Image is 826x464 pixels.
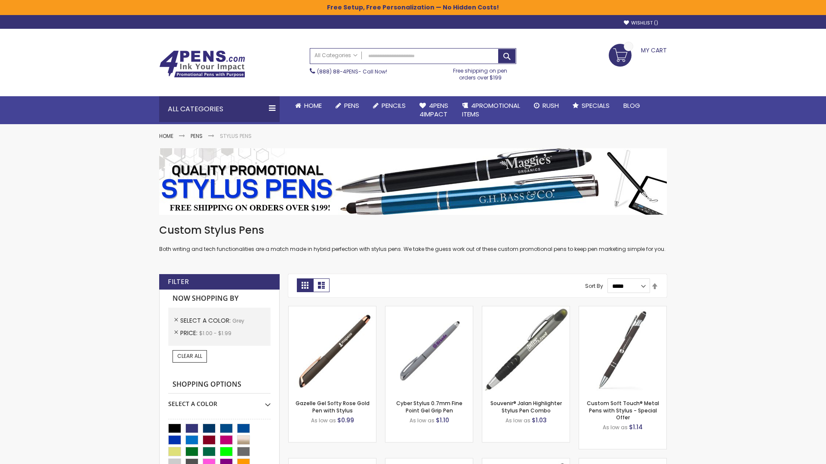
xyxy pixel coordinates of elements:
[629,423,643,431] span: $1.14
[410,417,435,424] span: As low as
[180,329,199,337] span: Price
[159,96,280,122] div: All Categories
[505,417,530,424] span: As low as
[542,101,559,110] span: Rush
[482,306,570,313] a: Souvenir® Jalan Highlighter Stylus Pen Combo-Grey
[191,132,203,140] a: Pens
[168,277,189,287] strong: Filter
[579,306,666,313] a: Custom Soft Touch® Metal Pens with Stylus-Grey
[532,416,547,424] span: $1.03
[289,306,376,313] a: Gazelle Gel Softy Rose Gold Pen with Stylus-Grey
[603,424,628,431] span: As low as
[344,101,359,110] span: Pens
[220,132,252,140] strong: Stylus Pens
[180,316,232,325] span: Select A Color
[419,101,448,119] span: 4Pens 4impact
[579,306,666,394] img: Custom Soft Touch® Metal Pens with Stylus-Grey
[329,96,366,115] a: Pens
[527,96,566,115] a: Rush
[159,132,173,140] a: Home
[623,101,640,110] span: Blog
[159,223,667,237] h1: Custom Stylus Pens
[566,96,616,115] a: Specials
[310,49,362,63] a: All Categories
[455,96,527,124] a: 4PROMOTIONALITEMS
[159,148,667,215] img: Stylus Pens
[168,375,271,394] strong: Shopping Options
[337,416,354,424] span: $0.99
[159,223,667,253] div: Both writing and tech functionalities are a match made in hybrid perfection with stylus pens. We ...
[385,306,473,394] img: Cyber Stylus 0.7mm Fine Point Gel Grip Pen-Grey
[587,400,659,421] a: Custom Soft Touch® Metal Pens with Stylus - Special Offer
[199,330,231,337] span: $1.00 - $1.99
[317,68,358,75] a: (888) 88-4PENS
[585,282,603,290] label: Sort By
[168,290,271,308] strong: Now Shopping by
[382,101,406,110] span: Pencils
[173,350,207,362] a: Clear All
[482,306,570,394] img: Souvenir® Jalan Highlighter Stylus Pen Combo-Grey
[314,52,358,59] span: All Categories
[177,352,202,360] span: Clear All
[304,101,322,110] span: Home
[296,400,370,414] a: Gazelle Gel Softy Rose Gold Pen with Stylus
[232,317,244,324] span: Grey
[396,400,462,414] a: Cyber Stylus 0.7mm Fine Point Gel Grip Pen
[616,96,647,115] a: Blog
[366,96,413,115] a: Pencils
[436,416,449,424] span: $1.10
[297,278,313,292] strong: Grid
[624,20,658,26] a: Wishlist
[317,68,387,75] span: - Call Now!
[159,50,245,78] img: 4Pens Custom Pens and Promotional Products
[385,306,473,313] a: Cyber Stylus 0.7mm Fine Point Gel Grip Pen-Grey
[413,96,455,124] a: 4Pens4impact
[462,101,520,119] span: 4PROMOTIONAL ITEMS
[289,306,376,394] img: Gazelle Gel Softy Rose Gold Pen with Stylus-Grey
[168,394,271,408] div: Select A Color
[582,101,610,110] span: Specials
[490,400,562,414] a: Souvenir® Jalan Highlighter Stylus Pen Combo
[311,417,336,424] span: As low as
[444,64,517,81] div: Free shipping on pen orders over $199
[288,96,329,115] a: Home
